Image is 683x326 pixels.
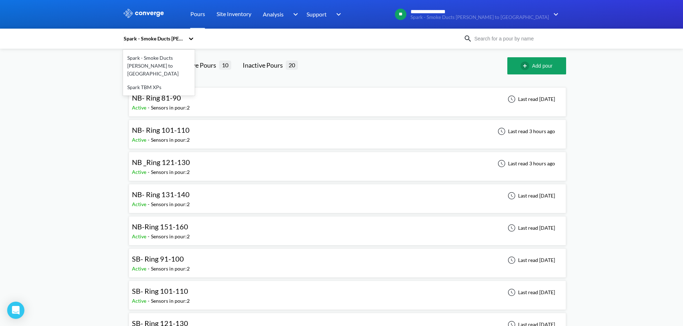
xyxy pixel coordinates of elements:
[219,60,231,69] span: 10
[151,297,190,305] div: Sensors in pour: 2
[7,302,24,319] div: Open Intercom Messenger
[288,10,300,19] img: downArrow.svg
[464,34,472,43] img: icon-search.svg
[132,254,184,263] span: SB- Ring 91-100
[148,266,151,272] span: -
[148,298,151,304] span: -
[549,10,560,19] img: downArrow.svg
[129,289,566,295] a: SB- Ring 101-110Active-Sensors in pour:2Last read [DATE]
[411,15,549,20] span: Spark - Smoke Ducts [PERSON_NAME] to [GEOGRAPHIC_DATA]
[504,288,557,297] div: Last read [DATE]
[132,266,148,272] span: Active
[132,169,148,175] span: Active
[148,233,151,239] span: -
[123,35,185,43] div: Spark - Smoke Ducts [PERSON_NAME] to [GEOGRAPHIC_DATA]
[263,10,284,19] span: Analysis
[129,224,566,230] a: NB-Ring 151-160Active-Sensors in pour:2Last read [DATE]
[151,265,190,273] div: Sensors in pour: 2
[151,168,190,176] div: Sensors in pour: 2
[507,57,566,74] button: Add pour
[307,10,327,19] span: Support
[521,62,532,70] img: add-circle-outline.svg
[472,35,559,43] input: Search for a pour by name
[286,60,298,69] span: 20
[132,222,188,231] span: NB-Ring 151-160
[494,159,557,168] div: Last read 3 hours ago
[129,96,566,102] a: NB- Ring 81-90Active-Sensors in pour:2Last read [DATE]
[151,104,190,112] div: Sensors in pour: 2
[132,201,148,207] span: Active
[129,128,566,134] a: NB- Ring 101-110Active-Sensors in pour:2Last read 3 hours ago
[148,104,151,111] span: -
[132,190,190,199] span: NB- Ring 131-140
[123,81,195,94] div: Spark TBM XPs
[132,158,190,166] span: NB _Ring 121-130
[132,126,190,134] span: NB- Ring 101-110
[181,60,219,70] div: Active Pours
[504,95,557,103] div: Last read [DATE]
[148,137,151,143] span: -
[504,191,557,200] div: Last read [DATE]
[132,93,181,102] span: NB- Ring 81-90
[243,60,286,70] div: Inactive Pours
[129,192,566,198] a: NB- Ring 131-140Active-Sensors in pour:2Last read [DATE]
[504,224,557,232] div: Last read [DATE]
[151,233,190,240] div: Sensors in pour: 2
[494,127,557,136] div: Last read 3 hours ago
[123,51,195,81] div: Spark - Smoke Ducts [PERSON_NAME] to [GEOGRAPHIC_DATA]
[132,287,188,295] span: SB- Ring 101-110
[132,104,148,111] span: Active
[148,201,151,207] span: -
[151,136,190,144] div: Sensors in pour: 2
[129,257,566,263] a: SB- Ring 91-100Active-Sensors in pour:2Last read [DATE]
[504,256,557,264] div: Last read [DATE]
[129,160,566,166] a: NB _Ring 121-130Active-Sensors in pour:2Last read 3 hours ago
[151,200,190,208] div: Sensors in pour: 2
[132,233,148,239] span: Active
[148,169,151,175] span: -
[132,298,148,304] span: Active
[123,9,165,18] img: logo_ewhite.svg
[132,137,148,143] span: Active
[332,10,343,19] img: downArrow.svg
